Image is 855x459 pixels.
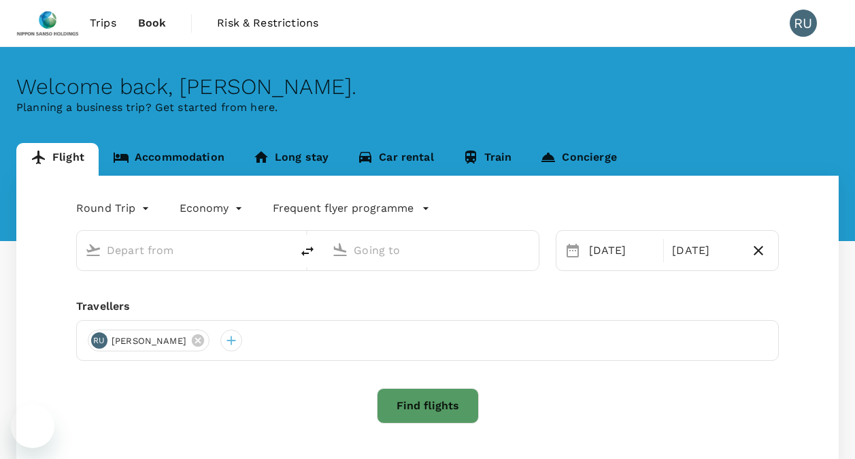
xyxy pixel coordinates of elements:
[16,99,839,116] p: Planning a business trip? Get started from here.
[584,237,661,264] div: [DATE]
[343,143,448,176] a: Car rental
[16,8,79,38] img: Nippon Sanso Holdings Singapore Pte Ltd
[76,197,152,219] div: Round Trip
[91,332,107,349] div: RU
[16,74,839,99] div: Welcome back , [PERSON_NAME] .
[16,143,99,176] a: Flight
[667,237,744,264] div: [DATE]
[11,405,54,448] iframe: Button to launch messaging window
[239,143,343,176] a: Long stay
[526,143,631,176] a: Concierge
[377,388,479,424] button: Find flights
[529,249,532,251] button: Open
[180,197,246,219] div: Economy
[99,143,239,176] a: Accommodation
[354,240,509,261] input: Going to
[88,330,209,351] div: RU[PERSON_NAME]
[138,15,167,31] span: Book
[217,15,318,31] span: Risk & Restrictions
[291,235,324,268] button: delete
[107,240,263,261] input: Depart from
[448,143,526,176] a: Train
[282,249,284,251] button: Open
[790,10,817,37] div: RU
[76,298,779,315] div: Travellers
[273,200,430,217] button: Frequent flyer programme
[103,334,195,348] span: [PERSON_NAME]
[90,15,116,31] span: Trips
[273,200,414,217] p: Frequent flyer programme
